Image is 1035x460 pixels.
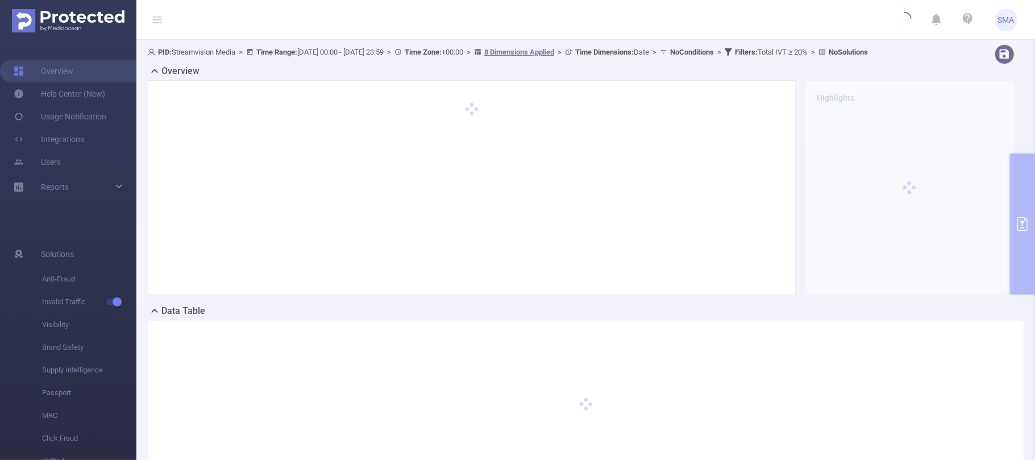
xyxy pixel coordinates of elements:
span: > [463,48,474,56]
span: Streamvision Media [DATE] 00:00 - [DATE] 23:59 +00:00 [148,48,868,56]
b: Filters : [735,48,758,56]
a: Overview [14,60,73,82]
b: Time Dimensions : [575,48,634,56]
span: > [384,48,394,56]
span: Reports [41,183,69,192]
span: Invalid Traffic [42,291,136,313]
h2: Data Table [161,304,205,318]
a: Usage Notification [14,105,106,128]
a: Users [14,151,61,173]
b: Time Range: [256,48,297,56]
b: PID: [158,48,172,56]
span: MRC [42,404,136,427]
span: > [808,48,818,56]
a: Integrations [14,128,84,151]
span: Supply Intelligence [42,359,136,382]
span: Brand Safety [42,336,136,359]
span: Total IVT ≥ 20% [735,48,808,56]
i: icon: user [148,48,158,56]
u: 8 Dimensions Applied [484,48,554,56]
span: SMA [998,9,1015,31]
img: Protected Media [12,9,124,32]
b: No Conditions [670,48,714,56]
b: Time Zone: [405,48,442,56]
b: No Solutions [829,48,868,56]
span: Passport [42,382,136,404]
i: icon: loading [898,12,912,28]
span: > [714,48,725,56]
span: Solutions [41,243,74,266]
a: Help Center (New) [14,82,105,105]
span: > [649,48,660,56]
span: Visibility [42,313,136,336]
span: Click Fraud [42,427,136,450]
h2: Overview [161,64,199,78]
span: Date [575,48,649,56]
span: > [235,48,246,56]
a: Reports [41,176,69,198]
span: > [554,48,565,56]
span: Anti-Fraud [42,268,136,291]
